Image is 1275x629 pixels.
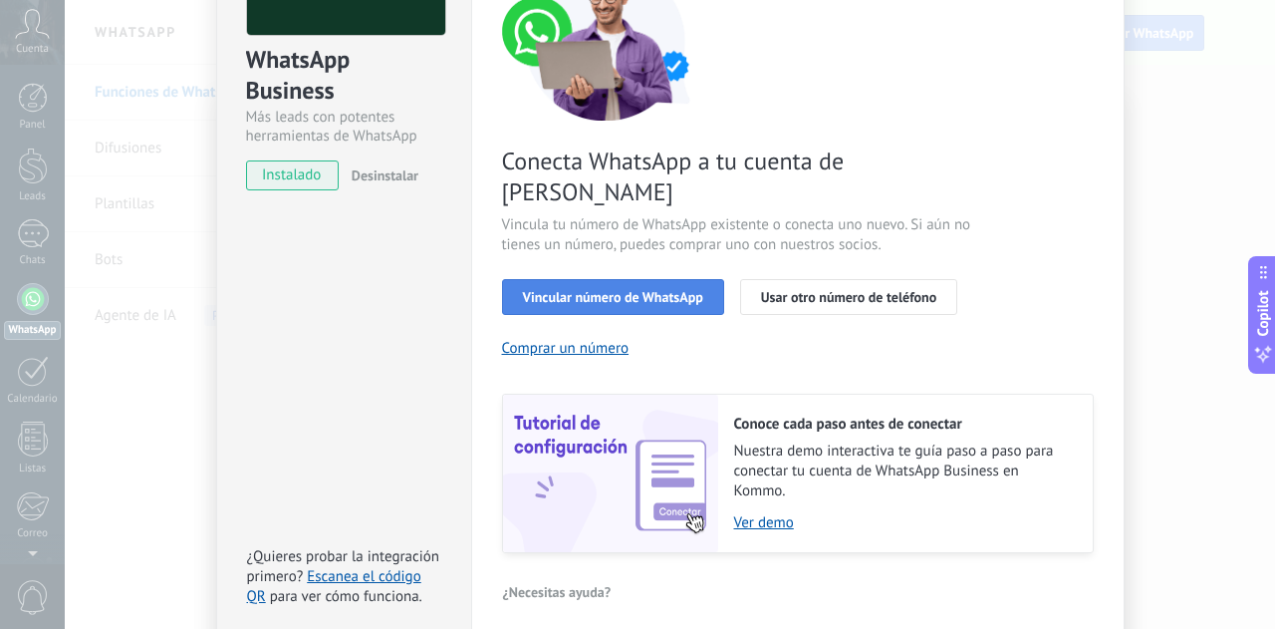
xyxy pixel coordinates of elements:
span: Conecta WhatsApp a tu cuenta de [PERSON_NAME] [502,146,976,207]
div: WhatsApp Business [246,44,442,108]
button: Comprar un número [502,339,630,358]
span: Usar otro número de teléfono [761,290,936,304]
span: Desinstalar [352,166,418,184]
span: Vincula tu número de WhatsApp existente o conecta uno nuevo. Si aún no tienes un número, puedes c... [502,215,976,255]
span: Vincular número de WhatsApp [523,290,703,304]
span: para ver cómo funciona. [270,587,422,606]
a: Escanea el código QR [247,567,421,606]
span: Copilot [1253,290,1273,336]
span: instalado [247,160,338,190]
span: ¿Quieres probar la integración primero? [247,547,440,586]
button: Desinstalar [344,160,418,190]
h2: Conoce cada paso antes de conectar [734,415,1073,434]
span: Nuestra demo interactiva te guía paso a paso para conectar tu cuenta de WhatsApp Business en Kommo. [734,442,1073,501]
span: ¿Necesitas ayuda? [503,585,612,599]
button: Vincular número de WhatsApp [502,279,724,315]
button: ¿Necesitas ayuda? [502,577,613,607]
button: Usar otro número de teléfono [740,279,957,315]
div: Más leads con potentes herramientas de WhatsApp [246,108,442,146]
a: Ver demo [734,513,1073,532]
